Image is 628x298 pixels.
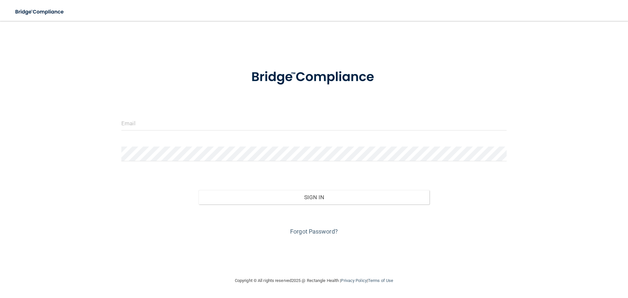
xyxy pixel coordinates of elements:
[195,270,433,291] div: Copyright © All rights reserved 2025 @ Rectangle Health | |
[238,60,390,94] img: bridge_compliance_login_screen.278c3ca4.svg
[10,5,70,19] img: bridge_compliance_login_screen.278c3ca4.svg
[199,190,430,204] button: Sign In
[341,278,367,283] a: Privacy Policy
[368,278,393,283] a: Terms of Use
[290,228,338,235] a: Forgot Password?
[121,116,507,131] input: Email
